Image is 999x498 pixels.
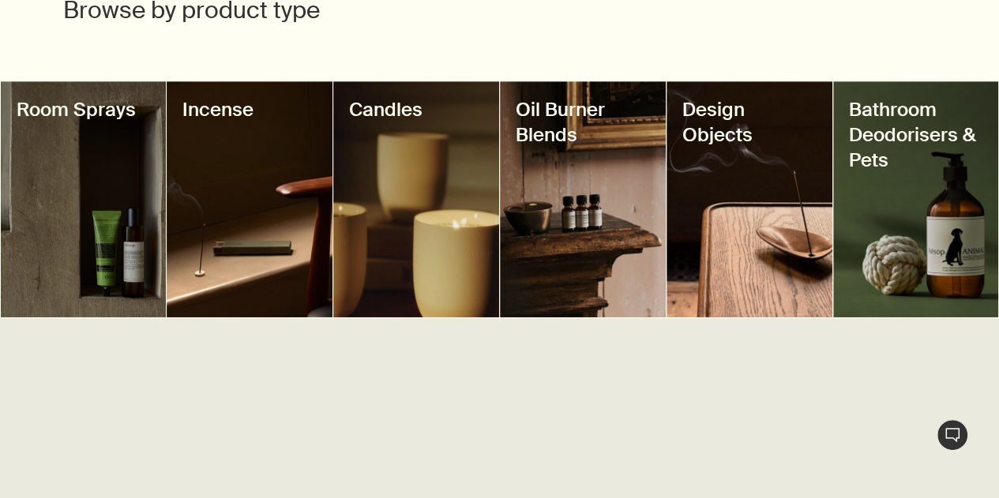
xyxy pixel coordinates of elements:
h3: Bathroom Deodorisers & Pets [849,97,983,173]
h3: Recent addition [63,421,244,440]
a: Aesop Animal bottle and a dog toy placed in front of a green background.Bathroom Deodorisers & Pets [833,81,999,317]
h3: Incense [182,97,317,122]
h3: Candles [349,97,483,122]
h3: Oil Burner Blends [516,97,650,148]
h3: Design Objects [682,97,817,148]
a: Aesop bronze incense holder with burning incense on top of a wooden tableDesign Objects [667,81,832,317]
a: Aesop candle placed next to Aesop hand wash in an amber pump bottle on brown tiled shelf.Candles [333,81,499,317]
a: Aesop brass oil burner and Aesop room spray placed on a wooden shelf next to a drawerOil Burner B... [500,81,666,317]
h3: Room Sprays [17,97,151,122]
a: Aesop rooms spray in amber glass spray bottle placed next to Aesop geranium hand balm in tube on ... [1,81,167,317]
button: Live Assistance [937,419,968,451]
a: Aesop aromatique incense burning on a brown ledge next to a chairIncense [167,81,332,317]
